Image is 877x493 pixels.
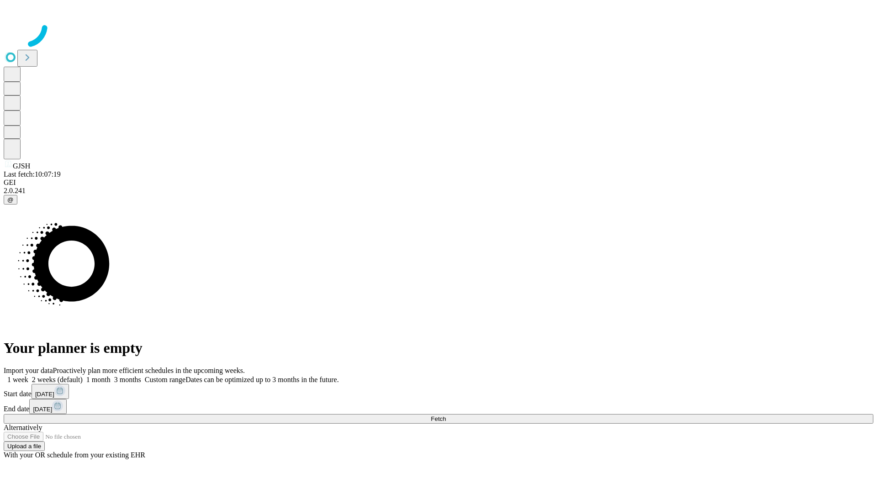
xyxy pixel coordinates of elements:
[185,376,338,383] span: Dates can be optimized up to 3 months in the future.
[4,384,873,399] div: Start date
[4,367,53,374] span: Import your data
[4,441,45,451] button: Upload a file
[4,195,17,205] button: @
[4,399,873,414] div: End date
[7,196,14,203] span: @
[13,162,30,170] span: GJSH
[4,414,873,424] button: Fetch
[86,376,111,383] span: 1 month
[4,178,873,187] div: GEI
[32,376,83,383] span: 2 weeks (default)
[4,451,145,459] span: With your OR schedule from your existing EHR
[7,376,28,383] span: 1 week
[53,367,245,374] span: Proactively plan more efficient schedules in the upcoming weeks.
[35,391,54,398] span: [DATE]
[145,376,185,383] span: Custom range
[114,376,141,383] span: 3 months
[33,406,52,413] span: [DATE]
[4,187,873,195] div: 2.0.241
[4,424,42,431] span: Alternatively
[32,384,69,399] button: [DATE]
[4,170,61,178] span: Last fetch: 10:07:19
[4,340,873,357] h1: Your planner is empty
[431,415,446,422] span: Fetch
[29,399,67,414] button: [DATE]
